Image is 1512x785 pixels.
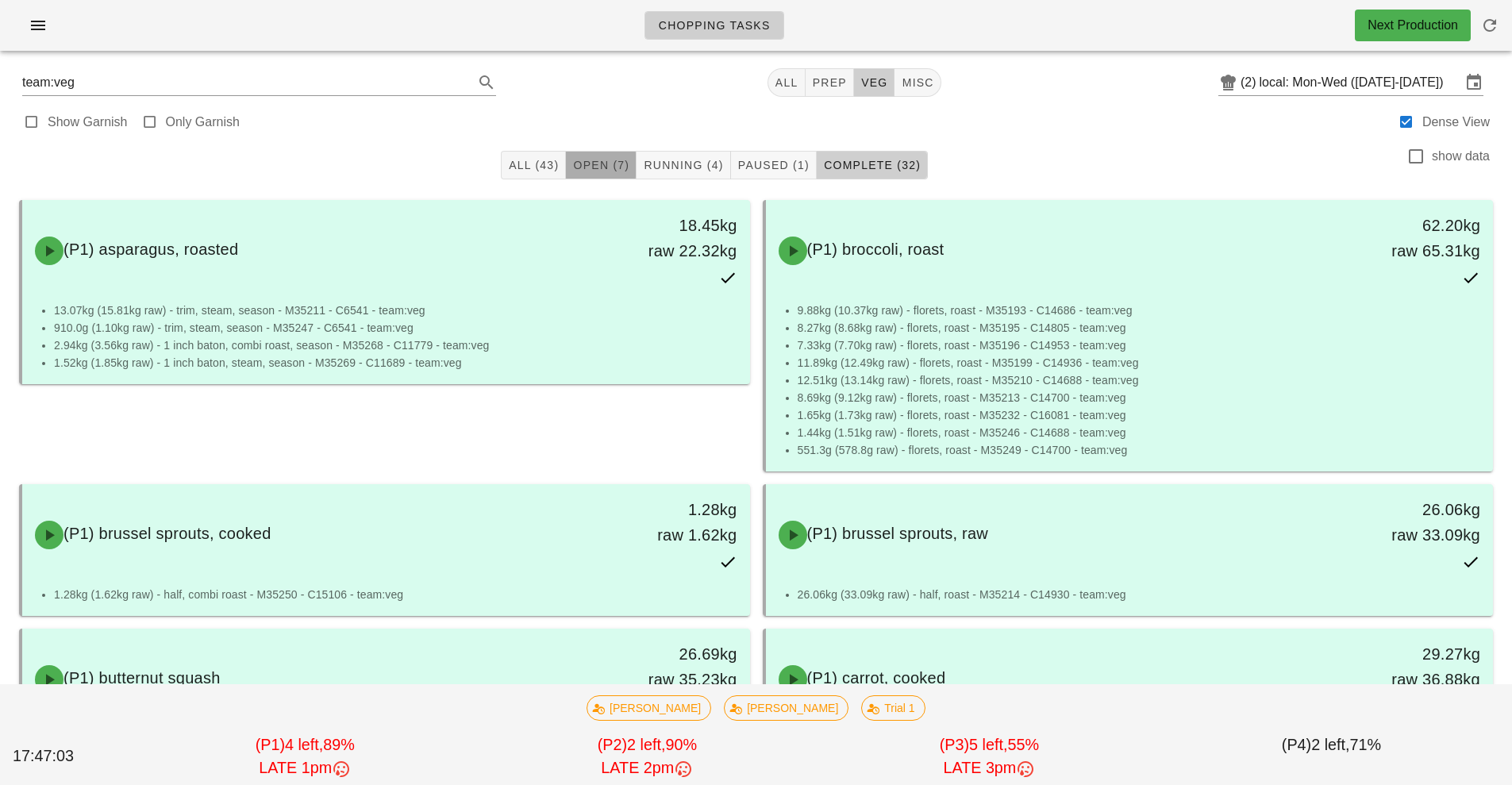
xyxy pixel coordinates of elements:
[658,19,771,32] span: Chopping Tasks
[637,151,730,179] button: Running (4)
[731,151,817,179] button: Paused (1)
[860,76,888,89] span: veg
[54,337,737,354] li: 2.94kg (3.56kg raw) - 1 inch baton, combi roast, season - M35268 - C11779 - team:veg
[54,354,737,371] li: 1.52kg (1.85kg raw) - 1 inch baton, steam, season - M35269 - C11689 - team:veg
[798,441,1481,459] li: 551.3g (578.8g raw) - florets, roast - M35249 - C14700 - team:veg
[901,76,933,89] span: misc
[806,68,854,97] button: prep
[566,151,637,179] button: Open (7)
[1368,16,1458,35] div: Next Production
[644,11,784,40] a: Chopping Tasks
[1160,730,1502,783] div: (P4) 71%
[508,159,559,171] span: All (43)
[1432,148,1490,164] label: show data
[798,354,1481,371] li: 11.89kg (12.49kg raw) - florets, roast - M35199 - C14936 - team:veg
[895,68,941,97] button: misc
[734,696,838,720] span: [PERSON_NAME]
[575,213,737,264] div: 18.45kg raw 22.32kg
[54,319,737,337] li: 910.0g (1.10kg raw) - trim, steam, season - M35247 - C6541 - team:veg
[501,151,566,179] button: All (43)
[1311,736,1349,753] span: 2 left,
[798,424,1481,441] li: 1.44kg (1.51kg raw) - florets, roast - M35246 - C14688 - team:veg
[807,669,946,687] span: (P1) carrot, cooked
[775,76,798,89] span: All
[798,389,1481,406] li: 8.69kg (9.12kg raw) - florets, roast - M35213 - C14700 - team:veg
[798,586,1481,603] li: 26.06kg (33.09kg raw) - half, roast - M35214 - C14930 - team:veg
[818,730,1160,783] div: (P3) 55%
[817,151,928,179] button: Complete (32)
[823,159,921,171] span: Complete (32)
[54,586,737,603] li: 1.28kg (1.62kg raw) - half, combi roast - M35250 - C15106 - team:veg
[1241,75,1260,90] div: (2)
[798,319,1481,337] li: 8.27kg (8.68kg raw) - florets, roast - M35195 - C14805 - team:veg
[63,241,238,258] span: (P1) asparagus, roasted
[54,302,737,319] li: 13.07kg (15.81kg raw) - trim, steam, season - M35211 - C6541 - team:veg
[768,68,806,97] button: All
[572,159,629,171] span: Open (7)
[737,159,810,171] span: Paused (1)
[643,159,723,171] span: Running (4)
[1422,114,1490,130] label: Dense View
[821,756,1157,780] div: LATE 3pm
[48,114,128,130] label: Show Garnish
[798,302,1481,319] li: 9.88kg (10.37kg raw) - florets, roast - M35193 - C14686 - team:veg
[10,741,134,772] div: 17:47:03
[854,68,895,97] button: veg
[627,736,665,753] span: 2 left,
[798,337,1481,354] li: 7.33kg (7.70kg raw) - florets, roast - M35196 - C14953 - team:veg
[1319,497,1480,548] div: 26.06kg raw 33.09kg
[1319,641,1480,692] div: 29.27kg raw 36.88kg
[285,736,323,753] span: 4 left,
[137,756,473,780] div: LATE 1pm
[871,696,914,720] span: Trial 1
[134,730,476,783] div: (P1) 89%
[807,241,945,258] span: (P1) broccoli, roast
[63,669,221,687] span: (P1) butternut squash
[63,525,271,542] span: (P1) brussel sprouts, cooked
[1319,213,1480,264] div: 62.20kg raw 65.31kg
[798,406,1481,424] li: 1.65kg (1.73kg raw) - florets, roast - M35232 - C16081 - team:veg
[798,371,1481,389] li: 12.51kg (13.14kg raw) - florets, roast - M35210 - C14688 - team:veg
[969,736,1007,753] span: 5 left,
[575,641,737,692] div: 26.69kg raw 35.23kg
[166,114,240,130] label: Only Garnish
[479,756,815,780] div: LATE 2pm
[575,497,737,548] div: 1.28kg raw 1.62kg
[807,525,989,542] span: (P1) brussel sprouts, raw
[812,76,847,89] span: prep
[476,730,818,783] div: (P2) 90%
[597,696,701,720] span: [PERSON_NAME]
